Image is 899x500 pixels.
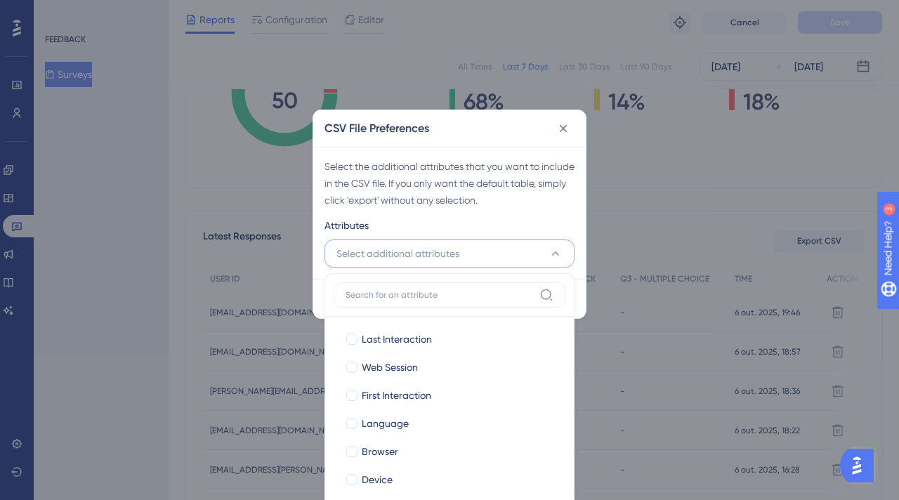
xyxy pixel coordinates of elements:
[362,387,431,404] span: First Interaction
[840,445,882,487] iframe: UserGuiding AI Assistant Launcher
[324,217,369,234] span: Attributes
[324,158,575,209] div: Select the additional attributes that you want to include in the CSV file. If you only want the d...
[362,443,398,460] span: Browser
[362,331,432,348] span: Last Interaction
[33,4,88,20] span: Need Help?
[362,415,409,432] span: Language
[362,359,418,376] span: Web Session
[324,120,429,137] h2: CSV File Preferences
[362,471,393,488] span: Device
[336,245,459,262] span: Select additional attributes
[346,289,534,301] input: Search for an attribute
[98,7,102,18] div: 3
